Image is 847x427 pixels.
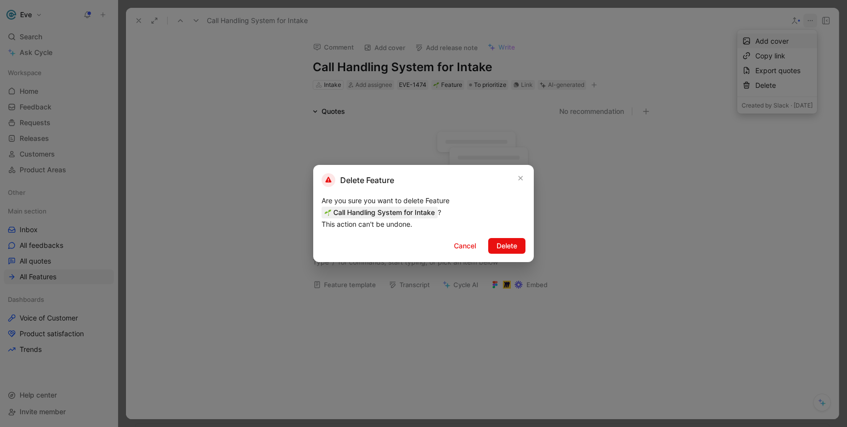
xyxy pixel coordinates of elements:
span: Cancel [454,240,476,252]
div: Are you sure you want to delete Feature ? This action can't be undone. [322,195,525,230]
button: Cancel [446,238,484,254]
h2: Delete Feature [322,173,394,187]
img: 🌱 [324,209,331,216]
span: Call Handling System for Intake [322,207,438,218]
span: Delete [497,240,517,252]
button: Delete [488,238,525,254]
